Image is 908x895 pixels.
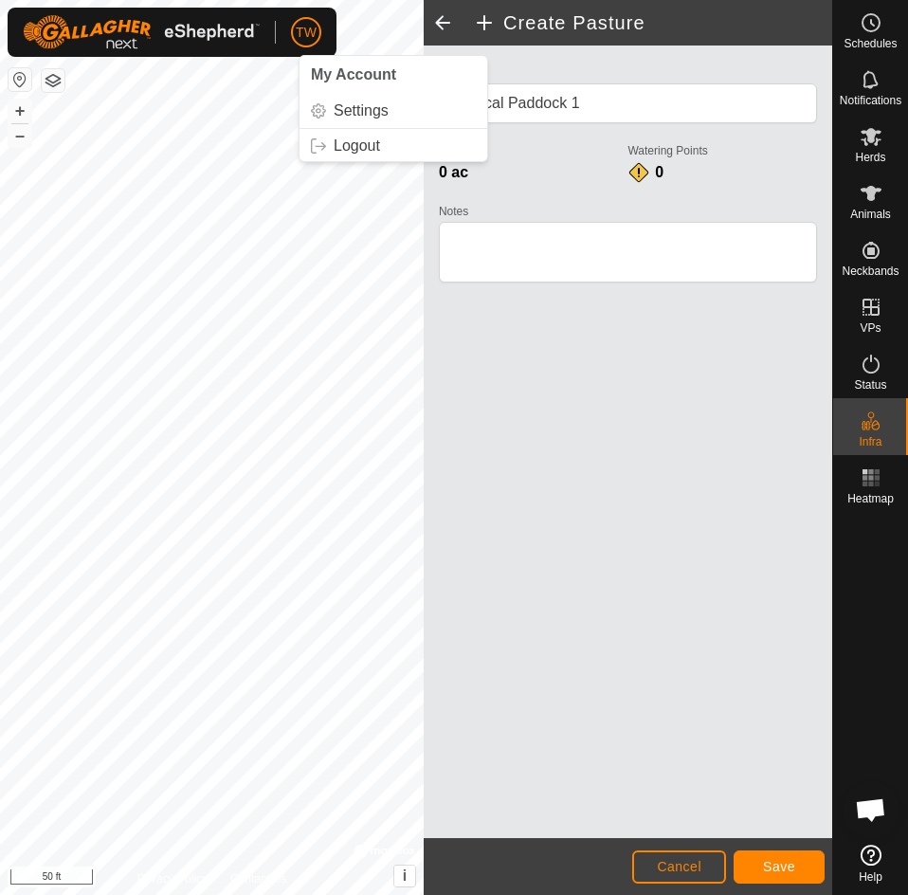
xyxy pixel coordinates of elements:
[854,379,886,391] span: Status
[394,866,415,886] button: i
[860,322,881,334] span: VPs
[230,870,286,887] a: Contact Us
[833,837,908,890] a: Help
[403,868,407,884] span: i
[734,850,825,884] button: Save
[473,11,832,34] h2: Create Pasture
[763,859,795,874] span: Save
[842,265,899,277] span: Neckbands
[439,203,817,220] label: Notes
[23,15,260,49] img: Gallagher Logo
[627,142,817,159] label: Watering Points
[847,493,894,504] span: Heatmap
[844,38,897,49] span: Schedules
[334,103,389,119] span: Settings
[300,96,487,126] a: Settings
[334,138,380,154] span: Logout
[9,124,31,147] button: –
[9,68,31,91] button: Reset Map
[859,871,882,883] span: Help
[840,95,901,106] span: Notifications
[655,164,663,180] span: 0
[136,870,208,887] a: Privacy Policy
[300,131,487,161] a: Logout
[657,859,701,874] span: Cancel
[296,23,317,43] span: TW
[850,209,891,220] span: Animals
[439,164,468,180] span: 0 ac
[9,100,31,122] button: +
[859,436,881,447] span: Infra
[439,64,817,82] label: Name
[42,69,64,92] button: Map Layers
[439,142,628,159] label: Area
[632,850,726,884] button: Cancel
[311,66,396,82] span: My Account
[843,781,899,838] div: Open chat
[855,152,885,163] span: Herds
